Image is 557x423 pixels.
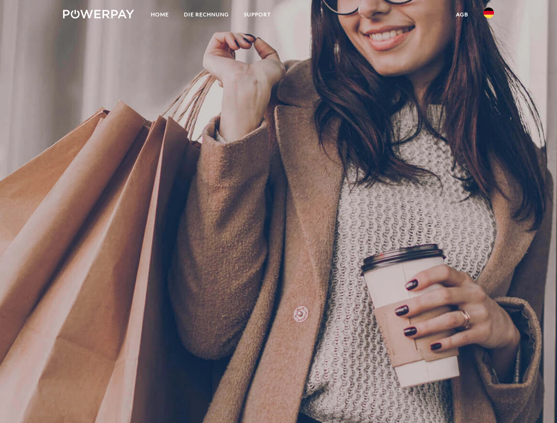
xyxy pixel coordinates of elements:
[449,7,476,22] a: agb
[176,7,236,22] a: DIE RECHNUNG
[483,7,494,18] img: de
[63,10,134,19] img: logo-powerpay-white.svg
[143,7,176,22] a: Home
[236,7,278,22] a: SUPPORT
